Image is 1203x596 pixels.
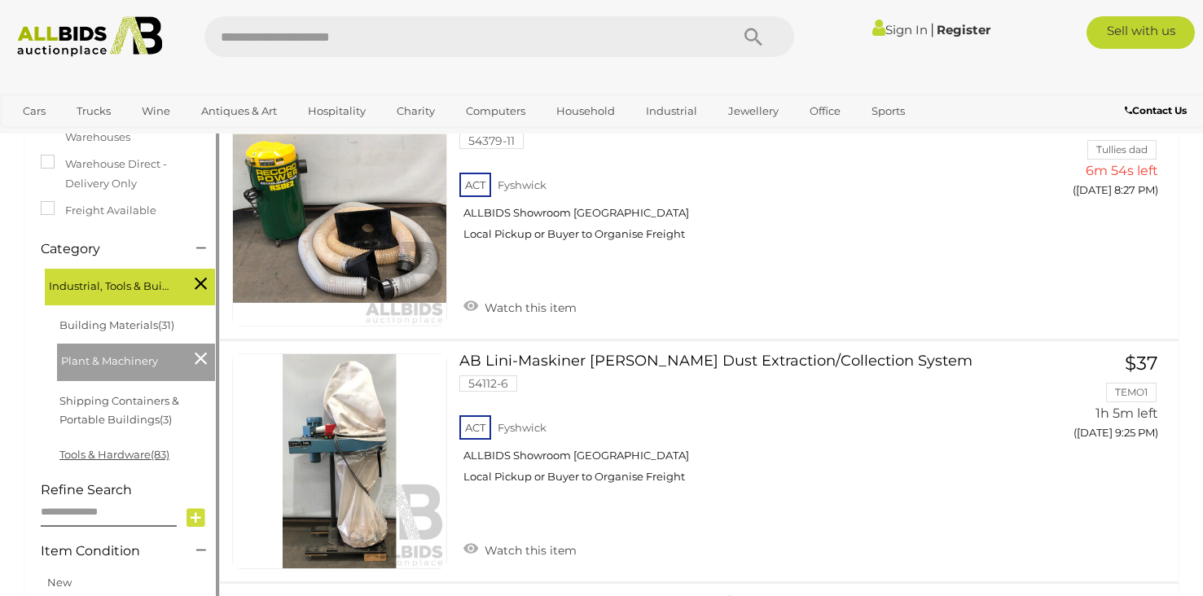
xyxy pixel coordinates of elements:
h4: Item Condition [41,544,172,559]
a: Sell with us [1087,16,1195,49]
span: Plant & Machinery [61,348,183,370]
a: Hospitality [297,98,376,125]
a: Contact Us [1125,102,1191,120]
a: Office [799,98,851,125]
a: [GEOGRAPHIC_DATA] [12,125,149,152]
label: Warehouse Direct - Delivery Only [41,155,203,193]
b: Contact Us [1125,104,1187,116]
a: New [47,576,72,589]
a: AB Lini-Maskiner [PERSON_NAME] Dust Extraction/Collection System 54112-6 ACT Fyshwick ALLBIDS Sho... [472,353,1007,496]
span: (83) [151,448,169,461]
h4: Refine Search [41,483,215,497]
a: Wine [131,98,181,125]
a: Industrial [635,98,708,125]
a: Sign In [872,22,928,37]
a: Sports [861,98,915,125]
a: Jewellery [718,98,789,125]
a: Watch this item [459,537,581,561]
a: Charity [386,98,446,125]
span: | [930,20,934,38]
a: $37 TEMO1 1h 5m left ([DATE] 9:25 PM) [1031,353,1162,449]
a: Household [546,98,626,125]
img: Allbids.com.au [9,16,171,57]
span: Industrial, Tools & Building Supplies [49,273,171,296]
a: $79 Tullies dad 6m 54s left ([DATE] 8:27 PM) [1031,111,1162,206]
a: Register [937,22,990,37]
a: Record Power RSDE2 Fine Filter Dust Collection System 54379-11 ACT Fyshwick ALLBIDS Showroom [GEO... [472,111,1007,253]
a: Trucks [66,98,121,125]
span: (3) [160,413,172,426]
a: Tools & Hardware(83) [59,448,169,461]
h4: Category [41,242,172,256]
span: $37 [1125,352,1158,375]
span: (31) [158,318,174,331]
a: Shipping Containers & Portable Buildings(3) [59,394,179,426]
a: Building Materials(31) [59,318,174,331]
label: Freight Available [41,201,156,220]
a: Watch this item [459,294,581,318]
a: Antiques & Art [191,98,288,125]
button: Search [713,16,794,57]
a: Computers [455,98,536,125]
span: Watch this item [481,300,577,315]
span: Watch this item [481,543,577,558]
a: Cars [12,98,56,125]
